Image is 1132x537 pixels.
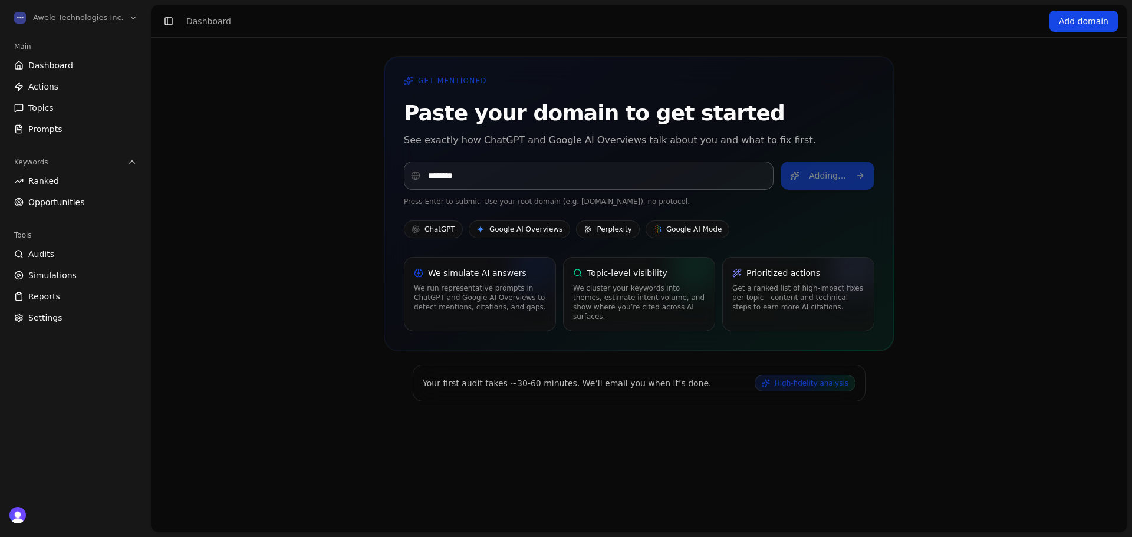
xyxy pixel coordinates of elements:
[28,81,58,93] span: Actions
[28,60,73,71] span: Dashboard
[9,37,141,56] div: Main
[573,284,705,321] p: We cluster your keywords into themes, estimate intent volume, and show where you’re cited across ...
[28,175,59,187] span: Ranked
[9,56,141,75] a: Dashboard
[9,120,141,139] a: Prompts
[14,12,26,24] img: Awele Technologies Inc.
[28,248,54,260] span: Audits
[9,98,141,117] a: Topics
[33,12,124,23] span: Awele Technologies Inc.
[9,266,141,285] a: Simulations
[404,220,463,238] span: ChatGPT
[423,377,712,389] div: Your first audit takes ~30-60 minutes. We’ll email you when it’s done.
[576,220,640,238] span: Perplexity
[732,284,864,312] p: Get a ranked list of high‑impact fixes per topic—content and technical steps to earn more AI cita...
[469,220,570,238] span: Google AI Overviews
[9,77,141,96] a: Actions
[404,197,874,206] div: Press Enter to submit. Use your root domain (e.g. [DOMAIN_NAME]), no protocol.
[573,267,705,279] div: Topic‑level visibility
[414,267,546,279] div: We simulate AI answers
[28,102,54,114] span: Topics
[9,193,141,212] a: Opportunities
[186,15,231,27] div: Dashboard
[9,308,141,327] a: Settings
[755,375,855,391] div: High‑fidelity analysis
[418,76,487,85] span: GET MENTIONED
[9,507,26,523] img: 's logo
[9,287,141,306] a: Reports
[28,123,62,135] span: Prompts
[404,162,774,190] input: Domain
[9,153,141,172] button: Keywords
[404,133,874,147] p: See exactly how ChatGPT and Google AI Overviews talk about you and what to fix first.
[732,267,864,279] div: Prioritized actions
[646,220,729,238] span: Google AI Mode
[414,284,546,312] p: We run representative prompts in ChatGPT and Google AI Overviews to detect mentions, citations, a...
[1049,11,1118,32] a: Add domain
[28,196,85,208] span: Opportunities
[9,172,141,190] a: Ranked
[404,100,874,126] h1: Paste your domain to get started
[9,226,141,245] div: Tools
[28,312,62,324] span: Settings
[28,291,60,302] span: Reports
[9,9,143,26] button: Open organization switcher
[9,507,26,523] button: Open user button
[9,245,141,263] a: Audits
[28,269,77,281] span: Simulations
